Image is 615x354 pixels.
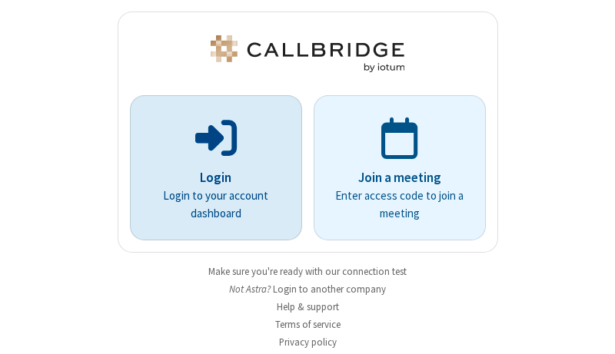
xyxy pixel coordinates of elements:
p: Join a meeting [335,168,464,188]
a: Privacy policy [279,336,337,349]
p: Login to your account dashboard [151,187,281,222]
p: Enter access code to join a meeting [335,187,464,222]
p: Login [151,168,281,188]
button: Login to another company [273,282,386,296]
a: Help & support [277,300,339,313]
button: LoginLogin to your account dashboard [130,95,302,240]
li: Not Astra? [118,282,498,296]
a: Join a meetingEnter access code to join a meeting [314,95,486,240]
a: Terms of service [275,318,341,331]
img: Astra [208,35,407,72]
a: Make sure you're ready with our connection test [208,265,407,278]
